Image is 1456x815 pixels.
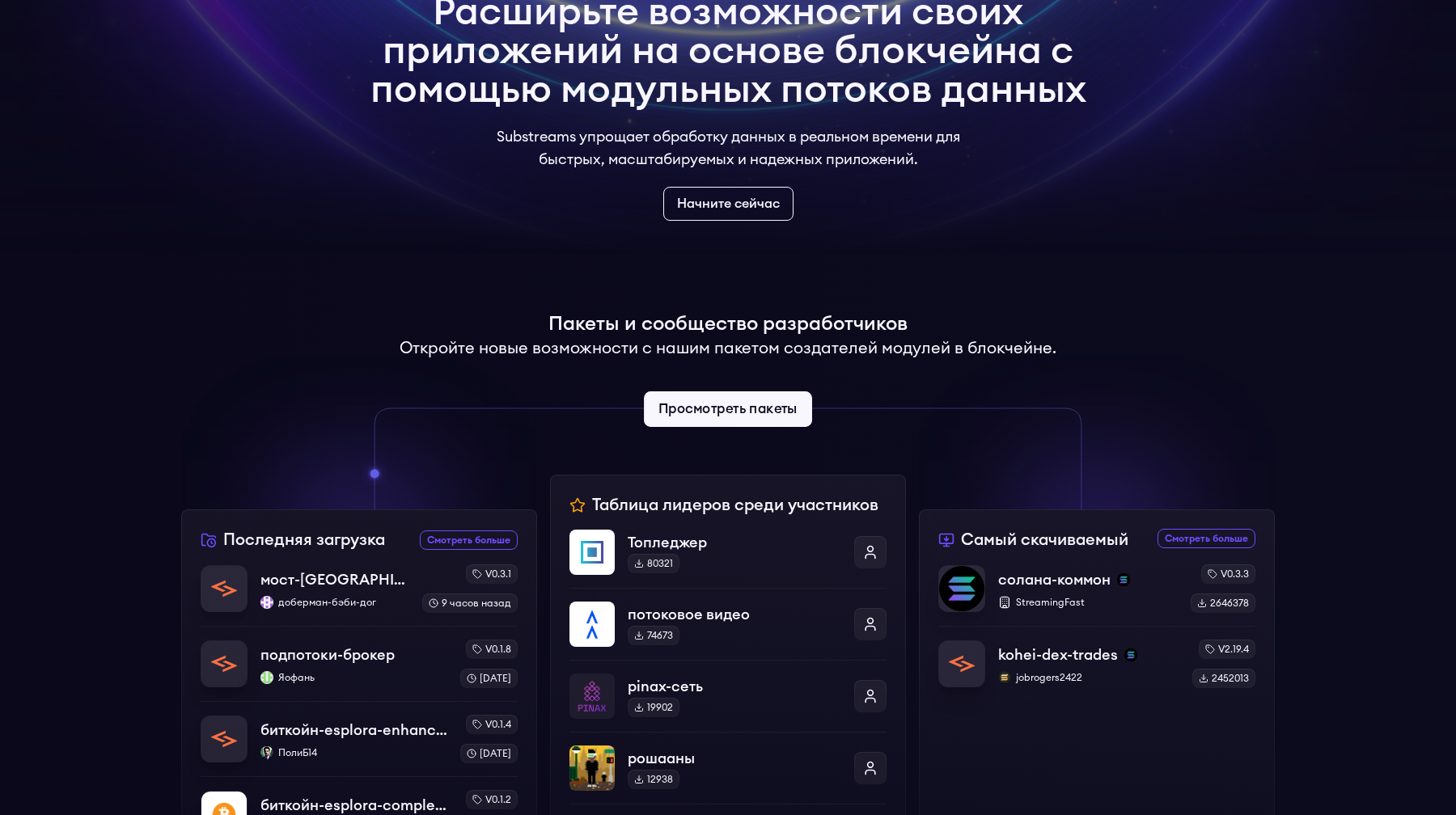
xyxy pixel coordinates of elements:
[998,572,1111,587] font: солана-коммон
[663,187,794,221] a: Начните сейчас
[260,798,450,813] font: биткойн-esplora-complete
[201,701,518,776] a: биткойн-esplora-enhancedбиткойн-esplora-enhancedПолиБ14ПолиБ14v0.1.4[DATE]
[569,602,615,647] img: потоковое видео
[260,723,454,737] font: биткойн-esplora-enhanced
[569,588,887,660] a: потоковое видеопотоковое видео74673
[420,530,518,550] a: Посмотреть недавно загруженные пакеты
[628,679,703,694] font: pinax-сеть
[569,530,887,588] a: ТопледжерТопледжер80321
[497,129,960,167] font: Substreams упрощает обработку данных в реальном времени для быстрых, масштабируемых и надежных пр...
[569,530,615,575] img: Топледжер
[1124,648,1137,661] img: солана
[677,197,780,210] font: Начните сейчас
[628,535,707,550] font: Топледжер
[201,566,247,611] img: мост-солана
[658,403,798,416] font: Просмотреть пакеты
[569,660,887,732] a: pinax-сетьpinax-сеть19902
[628,751,695,766] font: рошааны
[998,648,1118,662] font: kohei-dex-trades
[201,716,247,762] img: биткойн-esplora-enhanced
[1165,534,1248,543] font: Смотреть больше
[1117,573,1130,586] img: солана
[998,671,1011,684] img: jobrogers2422
[400,340,1056,357] font: Откройте новые возможности с нашим пакетом создателей модулей в блокчейне.
[939,641,984,686] img: kohei-dex-trades
[201,641,247,686] img: подпотоки-брокер
[939,566,984,611] img: солана-коммон
[260,648,395,662] font: подпотоки-брокер
[201,564,518,626] a: мост-соланамост-[GEOGRAPHIC_DATA]доберман-бэби-догдоберман-бэби-догv0.3.19 часов назад
[278,598,376,607] font: доберман-бэби-дог
[278,748,317,758] font: ПолиБ14
[1016,598,1085,607] font: StreamingFast
[260,746,273,759] img: ПолиБ14
[201,626,518,701] a: подпотоки-брокерподпотоки-брокерЯофаньЯофаньv0.1.8[DATE]
[628,607,750,622] font: потоковое видео
[938,626,1255,688] a: kohei-dex-tradeskohei-dex-tradesсоланаjobrogers2422jobrogers2422v2.19.42452013
[278,673,315,682] font: Яофань
[260,572,455,587] font: мост-[GEOGRAPHIC_DATA]
[548,315,908,334] font: Пакеты и сообщество разработчиков
[1016,673,1082,682] font: jobrogers2422
[569,732,887,804] a: рошаанырошааны12938
[569,745,615,791] img: рошааны
[938,564,1255,626] a: солана-коммонсолана-коммонсоланаStreamingFastv0.3.32646378
[1158,529,1255,548] a: Посмотреть больше самых скачиваемых пакетов
[427,535,510,545] font: Смотреть больше
[644,391,812,427] a: Просмотреть пакеты
[569,674,615,719] img: pinax-сеть
[260,671,273,684] img: Яофань
[260,596,273,609] img: доберман-бэби-дог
